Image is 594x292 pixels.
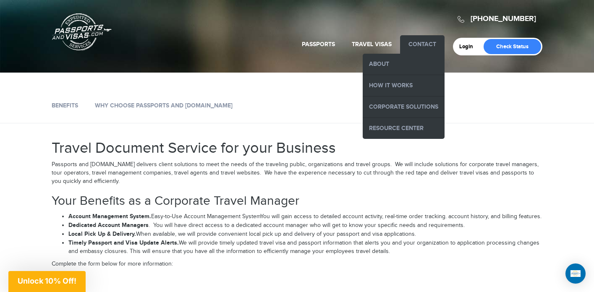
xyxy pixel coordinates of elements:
[68,239,543,256] li: We will provide timely updated travel visa and passport information that alerts you and your orga...
[363,96,445,117] a: Corporate Solutions
[302,41,335,48] a: Passports
[408,41,436,48] a: Contact
[68,221,543,230] li: . You will have direct access to a dedicated account manager who will get to know your specific n...
[68,239,179,246] strong: Timely Passport and Visa Update Alerts.
[68,212,543,221] li: Easy-to-Use Account Management SystemYou will gain access to detailed account activity, real-time...
[52,102,78,109] a: Benefits
[352,41,392,48] a: Travel Visas
[565,263,586,284] div: Open Intercom Messenger
[18,276,76,285] span: Unlock 10% Off!
[52,140,543,157] h1: Travel Document Service for your Business
[68,222,149,229] strong: Dedicated Account Managers
[68,213,151,220] strong: Account Management System.
[8,271,86,292] div: Unlock 10% Off!
[52,194,543,208] h2: Your Benefits as a Corporate Travel Manager
[95,102,233,109] a: Why Choose Passports and [DOMAIN_NAME]
[363,75,445,96] a: How it Works
[471,14,536,23] a: [PHONE_NUMBER]
[484,39,541,54] a: Check Status
[68,230,136,237] strong: Local Pick Up & Delivery.
[68,230,543,239] li: When available, we will provide convenient local pick up and delivery of your passport and visa a...
[363,118,445,139] a: Resource Center
[52,260,543,269] p: Complete the form below for more information:
[363,54,445,75] a: About
[52,13,112,51] a: Passports & [DOMAIN_NAME]
[52,161,543,186] p: Passports and [DOMAIN_NAME] delivers client solutions to meet the needs of the traveling public, ...
[459,43,479,50] a: Login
